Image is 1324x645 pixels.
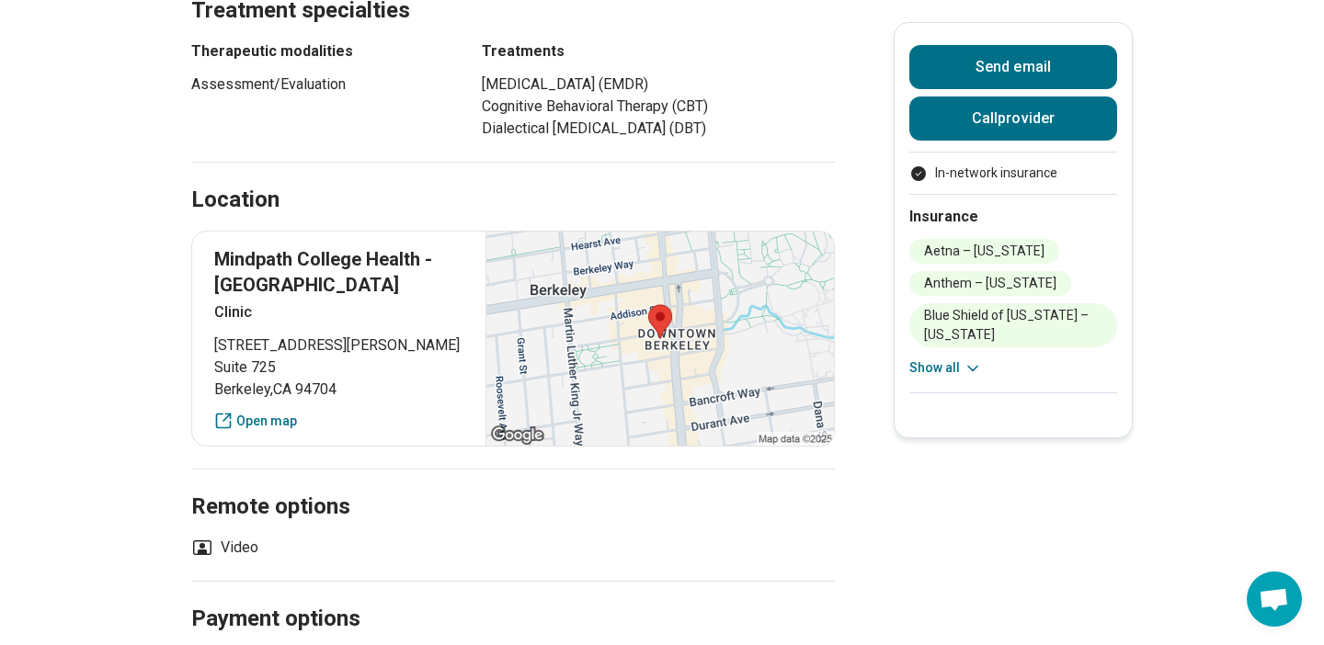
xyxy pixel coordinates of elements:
[191,560,835,635] h2: Payment options
[1247,571,1302,627] div: Open chat
[909,206,1117,228] h2: Insurance
[214,334,463,356] span: [STREET_ADDRESS][PERSON_NAME]
[191,447,835,523] h2: Remote options
[909,96,1117,141] button: Callprovider
[214,412,463,431] a: Open map
[482,96,835,118] li: Cognitive Behavioral Therapy (CBT)
[214,356,463,379] span: Suite 725
[482,74,835,96] li: [MEDICAL_DATA] (EMDR)
[909,239,1059,264] li: Aetna – [US_STATE]
[909,45,1117,89] button: Send email
[482,40,835,62] h3: Treatments
[191,185,280,216] h2: Location
[909,164,1117,183] li: In-network insurance
[191,74,449,96] li: Assessment/Evaluation
[191,537,258,559] li: Video
[909,303,1117,347] li: Blue Shield of [US_STATE] – [US_STATE]
[909,164,1117,183] ul: Payment options
[191,40,449,62] h3: Therapeutic modalities
[214,246,463,298] p: Mindpath College Health - [GEOGRAPHIC_DATA]
[909,358,982,378] button: Show all
[214,301,463,323] p: Clinic
[482,118,835,140] li: Dialectical [MEDICAL_DATA] (DBT)
[909,271,1071,296] li: Anthem – [US_STATE]
[214,379,463,401] span: Berkeley , CA 94704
